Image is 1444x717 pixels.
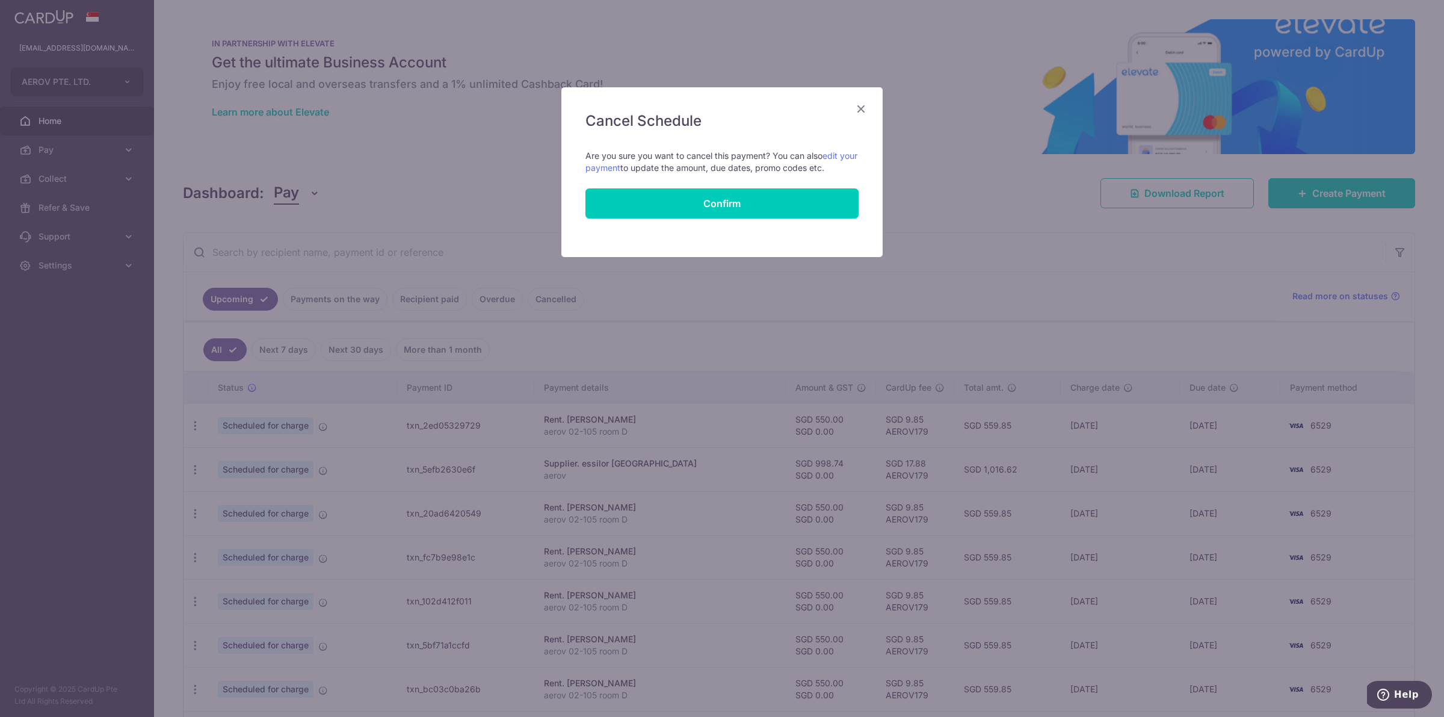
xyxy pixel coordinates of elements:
[585,188,859,219] button: Confirm
[585,150,859,174] p: Are you sure you want to cancel this payment? You can also to update the amount, due dates, promo...
[585,111,859,131] h5: Cancel Schedule
[854,102,868,116] button: Close
[1367,681,1432,711] iframe: Opens a widget where you can find more information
